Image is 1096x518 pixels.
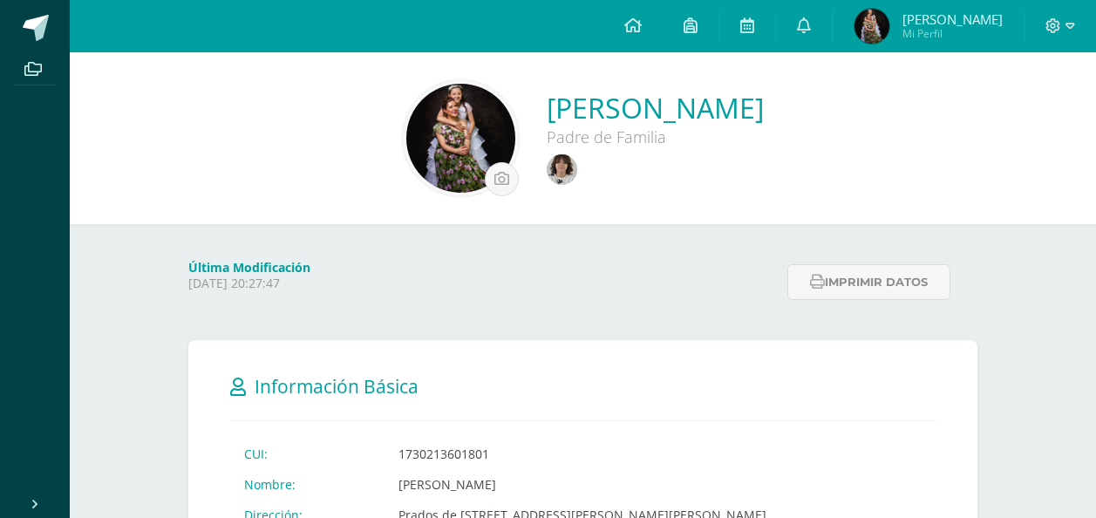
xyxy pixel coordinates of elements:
td: 1730213601801 [385,439,780,469]
div: Padre de Familia [547,126,764,147]
td: Nombre: [230,469,385,500]
img: e4e6a6ba1dbd03a8309ac0c63edacf41.png [406,84,515,193]
td: [PERSON_NAME] [385,469,780,500]
img: ca6f67b97c3e00c00c6287430528c66c.png [854,9,889,44]
span: [PERSON_NAME] [902,10,1003,28]
img: 143f0e31c603af2a394a0bc52adc2591.png [547,154,577,185]
button: Imprimir datos [787,264,950,300]
td: CUI: [230,439,385,469]
span: Información Básica [255,374,419,399]
a: [PERSON_NAME] [547,89,764,126]
h4: Última Modificación [188,259,777,276]
span: Mi Perfil [902,26,1003,41]
p: [DATE] 20:27:47 [188,276,777,291]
